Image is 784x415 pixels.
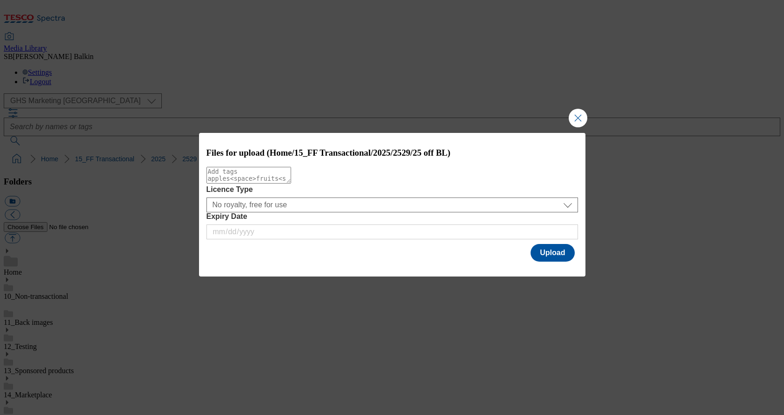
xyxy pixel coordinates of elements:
[199,133,585,277] div: Modal
[206,148,578,158] h3: Files for upload (Home/15_FF Transactional/2025/2529/25 off BL)
[206,212,578,221] label: Expiry Date
[531,244,574,262] button: Upload
[206,185,578,194] label: Licence Type
[569,109,587,127] button: Close Modal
